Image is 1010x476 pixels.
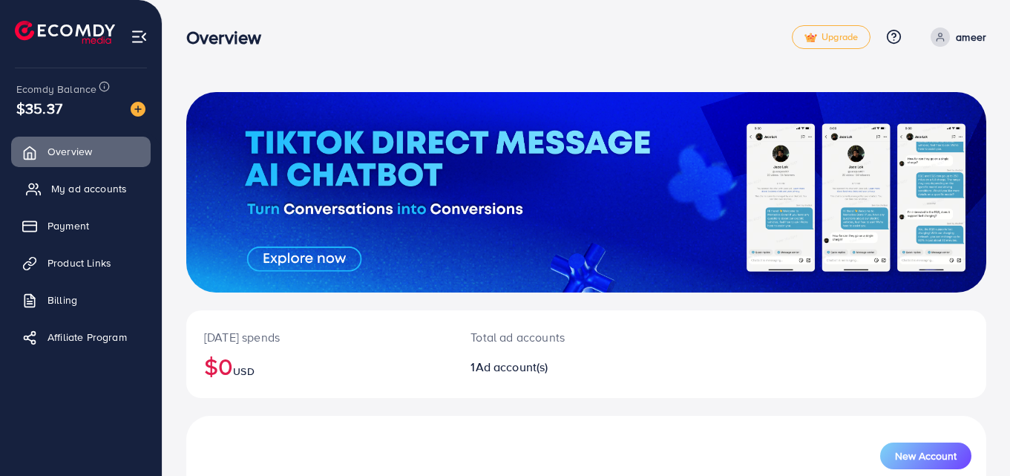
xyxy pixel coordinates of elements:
[47,330,127,345] span: Affiliate Program
[956,28,986,46] p: ameer
[476,359,548,375] span: Ad account(s)
[895,451,957,461] span: New Account
[470,360,635,374] h2: 1
[11,137,151,166] a: Overview
[186,27,273,48] h3: Overview
[11,322,151,352] a: Affiliate Program
[47,293,77,307] span: Billing
[470,328,635,346] p: Total ad accounts
[16,97,62,119] span: $35.37
[131,102,145,117] img: image
[15,21,115,44] img: logo
[925,27,986,47] a: ameer
[51,181,127,196] span: My ad accounts
[947,409,999,465] iframe: Chat
[131,28,148,45] img: menu
[47,218,89,233] span: Payment
[47,144,92,159] span: Overview
[880,443,971,469] button: New Account
[233,364,254,379] span: USD
[11,211,151,241] a: Payment
[11,248,151,278] a: Product Links
[204,328,435,346] p: [DATE] spends
[204,352,435,380] h2: $0
[792,25,870,49] a: tickUpgrade
[804,32,858,43] span: Upgrade
[11,174,151,203] a: My ad accounts
[11,285,151,315] a: Billing
[47,255,111,270] span: Product Links
[16,82,96,97] span: Ecomdy Balance
[804,33,817,43] img: tick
